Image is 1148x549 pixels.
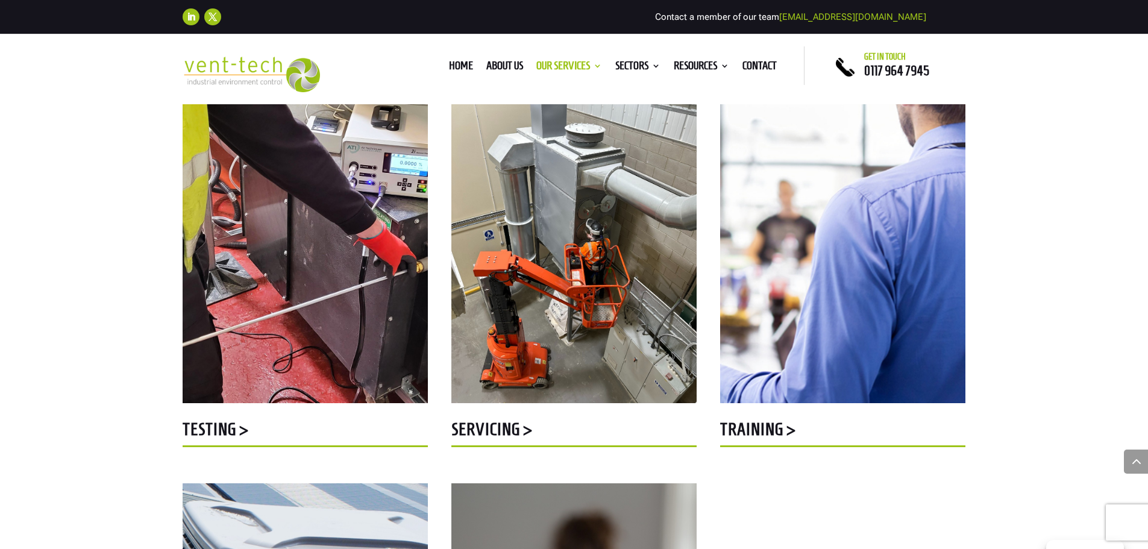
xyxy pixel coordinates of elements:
[864,63,929,78] a: 0117 964 7945
[451,86,697,403] img: Servicing
[451,421,697,444] h5: Servicing >
[779,11,926,22] a: [EMAIL_ADDRESS][DOMAIN_NAME]
[183,8,199,25] a: Follow on LinkedIn
[183,57,321,92] img: 2023-09-27T08_35_16.549ZVENT-TECH---Clear-background
[204,8,221,25] a: Follow on X
[183,421,428,444] h5: Testing >
[864,52,906,61] span: Get in touch
[536,61,602,75] a: Our Services
[720,421,965,444] h5: Training >
[674,61,729,75] a: Resources
[183,86,428,403] img: HEPA-filter-testing-James-G
[615,61,660,75] a: Sectors
[720,86,965,403] img: training
[742,61,777,75] a: Contact
[655,11,926,22] span: Contact a member of our team
[449,61,473,75] a: Home
[486,61,523,75] a: About us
